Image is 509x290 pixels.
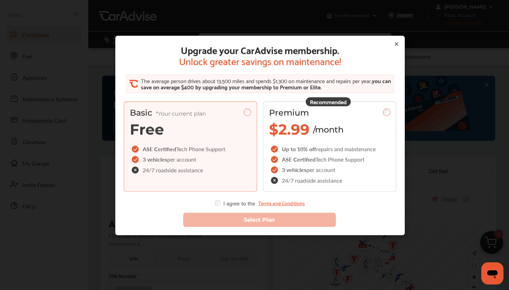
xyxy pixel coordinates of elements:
[316,145,376,153] span: repairs and maintenance
[271,166,279,173] img: checkIcon.6d469ec1.svg
[306,97,351,106] div: Recommended
[271,177,279,184] img: check-cross-icon.c68f34ea.svg
[176,145,225,153] span: Tech Phone Support
[143,145,176,153] span: ASE Certified
[282,166,306,174] span: 3 vehicles
[282,178,342,183] span: 24/7 roadside assistance
[179,44,341,55] span: Upgrade your CarAdvise membership.
[156,110,206,117] span: *Your current plan
[306,166,336,174] span: per account
[315,155,365,163] span: Tech Phone Support
[258,200,305,206] a: Terms and Conditions
[141,76,391,91] span: you can save on average $400 by upgrading your membership to Premium or Elite.
[282,155,315,163] span: ASE Certified
[132,166,140,174] img: check-cross-icon.c68f34ea.svg
[179,55,341,66] span: Unlock greater savings on maintenance!
[132,156,140,163] img: checkIcon.6d469ec1.svg
[129,79,138,88] img: CA_CheckIcon.cf4f08d4.svg
[282,145,316,153] span: Up to 10% off
[313,124,343,134] span: /month
[143,167,203,173] span: 24/7 roadside assistance
[271,146,279,152] img: checkIcon.6d469ec1.svg
[143,155,167,163] span: 3 vehicles
[132,146,140,152] img: checkIcon.6d469ec1.svg
[271,156,279,163] img: checkIcon.6d469ec1.svg
[215,200,305,206] div: I agree to the
[141,76,372,85] span: The average person drives about 13,500 miles and spends $1,300 on maintenance and repairs per year,
[130,107,206,118] span: Basic
[269,120,310,138] span: $2.99
[130,120,164,138] span: Free
[481,262,503,284] iframe: Button to launch messaging window
[167,155,196,163] span: per account
[269,107,309,118] span: Premium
